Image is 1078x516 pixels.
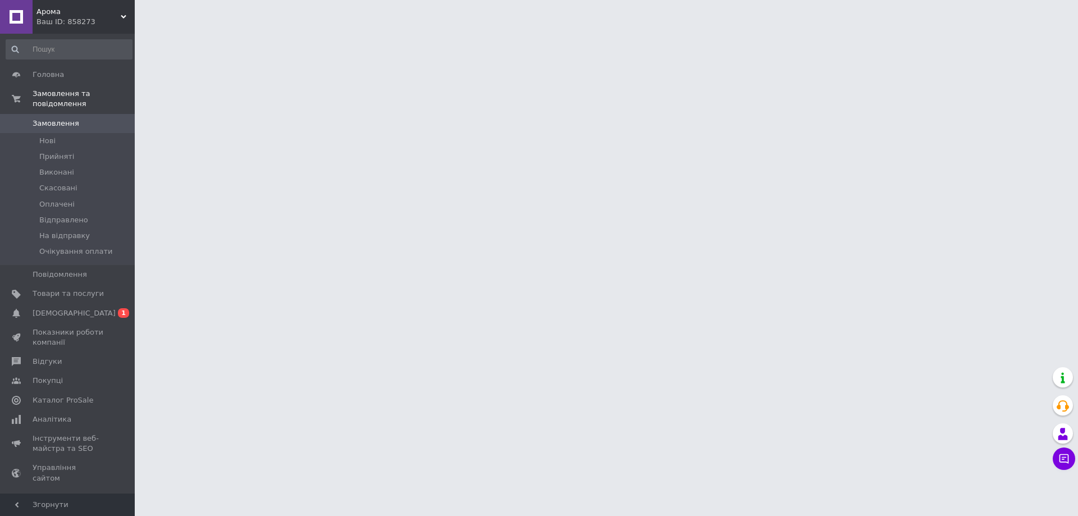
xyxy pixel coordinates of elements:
[33,433,104,454] span: Інструменти веб-майстра та SEO
[39,215,88,225] span: Відправлено
[33,463,104,483] span: Управління сайтом
[33,289,104,299] span: Товари та послуги
[33,395,93,405] span: Каталог ProSale
[33,492,104,513] span: Гаманець компанії
[118,308,129,318] span: 1
[39,246,112,257] span: Очікування оплати
[39,183,77,193] span: Скасовані
[36,7,121,17] span: Арома
[33,376,63,386] span: Покупці
[33,118,79,129] span: Замовлення
[39,136,56,146] span: Нові
[33,414,71,424] span: Аналітика
[33,70,64,80] span: Головна
[39,199,75,209] span: Оплачені
[1053,447,1075,470] button: Чат з покупцем
[33,270,87,280] span: Повідомлення
[33,327,104,348] span: Показники роботи компанії
[36,17,135,27] div: Ваш ID: 858273
[39,167,74,177] span: Виконані
[33,308,116,318] span: [DEMOGRAPHIC_DATA]
[33,89,135,109] span: Замовлення та повідомлення
[6,39,133,60] input: Пошук
[33,357,62,367] span: Відгуки
[39,231,90,241] span: На відправку
[39,152,74,162] span: Прийняті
